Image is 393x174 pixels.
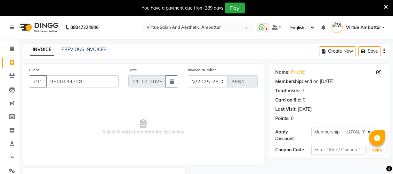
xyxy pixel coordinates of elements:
iframe: chat widget [366,148,387,168]
div: Points: [275,115,290,122]
input: Search by Name/Mobile/Email/Code [46,75,119,87]
div: You have a payment due from 289 days [142,5,223,11]
button: Pay [225,3,245,13]
div: Card on file: [275,97,301,103]
div: 0 [303,97,305,103]
button: +91 [29,75,47,87]
div: 0 [291,115,293,122]
div: Total Visits: [275,87,301,94]
div: 7 [302,87,304,94]
img: Virtue Ambattur [332,22,343,33]
label: Client [29,67,39,73]
img: logo [16,19,60,36]
a: INVOICE [30,44,54,56]
span: Select & add items from the list below [29,95,258,159]
label: Invoice Number [188,67,216,73]
div: [DATE] [298,106,312,113]
div: Apply Discount [275,129,311,142]
a: Priscila [291,69,305,76]
input: Enter Offer / Coupon Code [311,145,365,155]
b: 08047224946 [70,19,99,36]
button: Create New [319,46,356,56]
button: Save [358,46,381,56]
div: Membership: [275,78,303,85]
div: Coupon Code [275,147,311,153]
span: Virtue Ambattur [346,24,381,31]
div: Last Visit: [275,106,297,113]
div: Name: [275,69,290,76]
label: Date [128,67,137,73]
a: PREVIOUS INVOICES [61,47,107,52]
div: end on [DATE] [304,78,333,85]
